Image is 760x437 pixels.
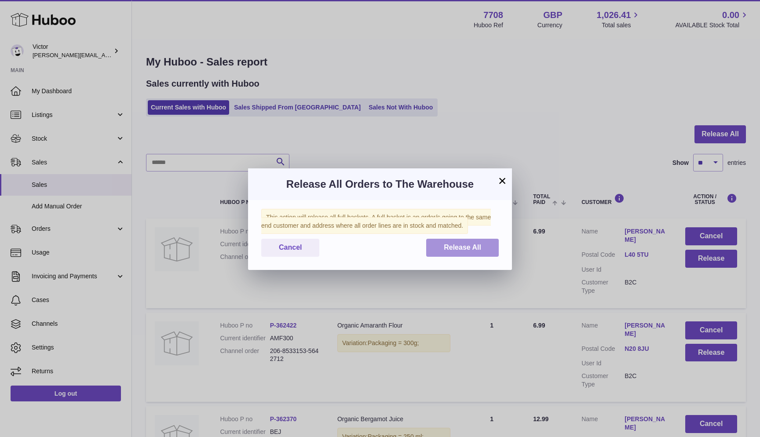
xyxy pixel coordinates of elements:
button: × [497,175,508,186]
span: Cancel [279,244,302,251]
h3: Release All Orders to The Warehouse [261,177,499,191]
span: Release All [444,244,481,251]
button: Cancel [261,239,319,257]
span: This action will release all full baskets. A full basket is an order/s going to the same end cust... [261,209,491,234]
button: Release All [426,239,499,257]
